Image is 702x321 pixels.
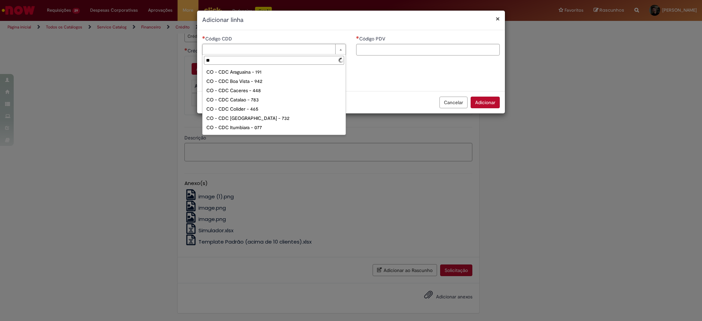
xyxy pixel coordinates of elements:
div: CO - CDC Rio Branco - 572 [204,132,344,141]
div: CO - CDC Boa Vista - 942 [204,77,344,86]
ul: Código CDD [203,66,346,135]
div: CO - CDC Araguaina - 191 [204,67,344,77]
div: CO - CDC Caceres - 448 [204,86,344,95]
div: CO - CDC [GEOGRAPHIC_DATA] - 732 [204,114,344,123]
div: CO - CDC Catalao - 783 [204,95,344,104]
div: CO - CDC Itumbiara - 077 [204,123,344,132]
div: CO - CDC Colider - 465 [204,104,344,114]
